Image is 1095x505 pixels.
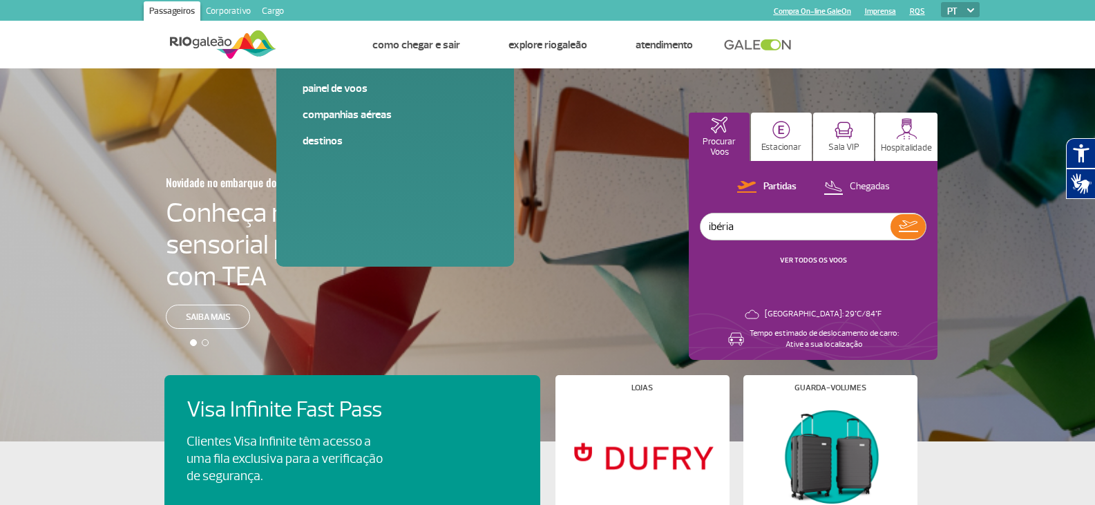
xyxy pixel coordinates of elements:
[166,197,464,292] h4: Conheça nossa sala sensorial para passageiros com TEA
[303,133,488,149] a: Destinos
[881,143,932,153] p: Hospitalidade
[301,38,324,52] a: Voos
[711,117,727,133] img: airplaneHomeActive.svg
[875,113,937,161] button: Hospitalidade
[850,180,890,193] p: Chegadas
[200,1,256,23] a: Corporativo
[780,256,847,265] a: VER TODOS OS VOOS
[144,1,200,23] a: Passageiros
[813,113,874,161] button: Sala VIP
[187,397,518,485] a: Visa Infinite Fast PassClientes Visa Infinite têm acesso a uma fila exclusiva para a verificação ...
[819,178,894,196] button: Chegadas
[910,7,925,16] a: RQS
[794,384,866,392] h4: Guarda-volumes
[835,122,853,139] img: vipRoom.svg
[508,38,587,52] a: Explore RIOgaleão
[303,107,488,122] a: Companhias Aéreas
[631,384,653,392] h4: Lojas
[256,1,289,23] a: Cargo
[865,7,896,16] a: Imprensa
[751,113,812,161] button: Estacionar
[187,397,406,423] h4: Visa Infinite Fast Pass
[774,7,851,16] a: Compra On-line GaleOn
[761,142,801,153] p: Estacionar
[689,113,750,161] button: Procurar Voos
[896,118,917,140] img: hospitality.svg
[166,305,250,329] a: Saiba mais
[1066,169,1095,199] button: Abrir tradutor de língua de sinais.
[733,178,801,196] button: Partidas
[187,433,383,485] p: Clientes Visa Infinite têm acesso a uma fila exclusiva para a verificação de segurança.
[1066,138,1095,199] div: Plugin de acessibilidade da Hand Talk.
[701,213,891,240] input: Voo, cidade ou cia aérea
[166,168,397,197] h3: Novidade no embarque doméstico
[372,38,460,52] a: Como chegar e sair
[696,137,743,158] p: Procurar Voos
[1066,138,1095,169] button: Abrir recursos assistivos.
[763,180,797,193] p: Partidas
[303,81,488,96] a: Painel de voos
[765,309,882,320] p: [GEOGRAPHIC_DATA]: 29°C/84°F
[772,121,790,139] img: carParkingHome.svg
[636,38,693,52] a: Atendimento
[828,142,859,153] p: Sala VIP
[776,255,851,266] button: VER TODOS OS VOOS
[750,328,899,350] p: Tempo estimado de deslocamento de carro: Ative a sua localização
